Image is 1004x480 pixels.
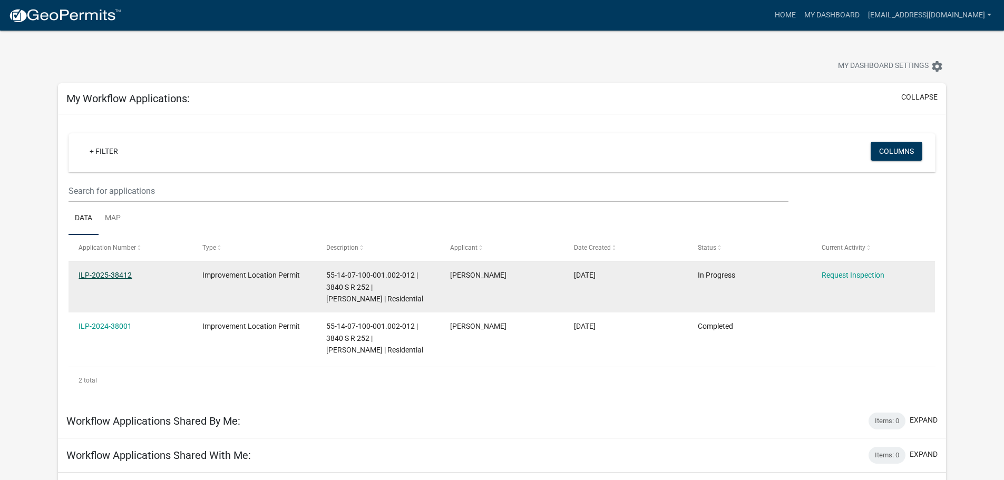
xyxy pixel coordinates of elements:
[79,322,132,330] a: ILP-2024-38001
[564,235,688,260] datatable-header-cell: Date Created
[69,235,192,260] datatable-header-cell: Application Number
[202,322,300,330] span: Improvement Location Permit
[869,447,905,464] div: Items: 0
[698,322,733,330] span: Completed
[869,413,905,429] div: Items: 0
[79,271,132,279] a: ILP-2025-38412
[440,235,564,260] datatable-header-cell: Applicant
[79,244,136,251] span: Application Number
[800,5,864,25] a: My Dashboard
[822,244,865,251] span: Current Activity
[574,322,596,330] span: 08/07/2024
[58,114,946,404] div: collapse
[202,244,216,251] span: Type
[830,56,952,76] button: My Dashboard Settingssettings
[871,142,922,161] button: Columns
[326,244,358,251] span: Description
[66,415,240,427] h5: Workflow Applications Shared By Me:
[326,322,423,355] span: 55-14-07-100-001.002-012 | 3840 S R 252 | Burl Tichenor | Residential
[901,92,938,103] button: collapse
[910,415,938,426] button: expand
[931,60,943,73] i: settings
[811,235,935,260] datatable-header-cell: Current Activity
[66,92,190,105] h5: My Workflow Applications:
[450,322,506,330] span: Burl Tichenor
[574,271,596,279] span: 05/29/2025
[864,5,996,25] a: [EMAIL_ADDRESS][DOMAIN_NAME]
[838,60,929,73] span: My Dashboard Settings
[316,235,440,260] datatable-header-cell: Description
[81,142,126,161] a: + Filter
[326,271,423,303] span: 55-14-07-100-001.002-012 | 3840 S R 252 | Burl Tichenor | Residential
[698,244,716,251] span: Status
[69,202,99,236] a: Data
[822,271,884,279] a: Request Inspection
[698,271,735,279] span: In Progress
[910,449,938,460] button: expand
[450,244,477,251] span: Applicant
[574,244,611,251] span: Date Created
[99,202,127,236] a: Map
[687,235,811,260] datatable-header-cell: Status
[192,235,316,260] datatable-header-cell: Type
[202,271,300,279] span: Improvement Location Permit
[450,271,506,279] span: Burl Tichenor
[66,449,251,462] h5: Workflow Applications Shared With Me:
[69,180,788,202] input: Search for applications
[69,367,935,394] div: 2 total
[771,5,800,25] a: Home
